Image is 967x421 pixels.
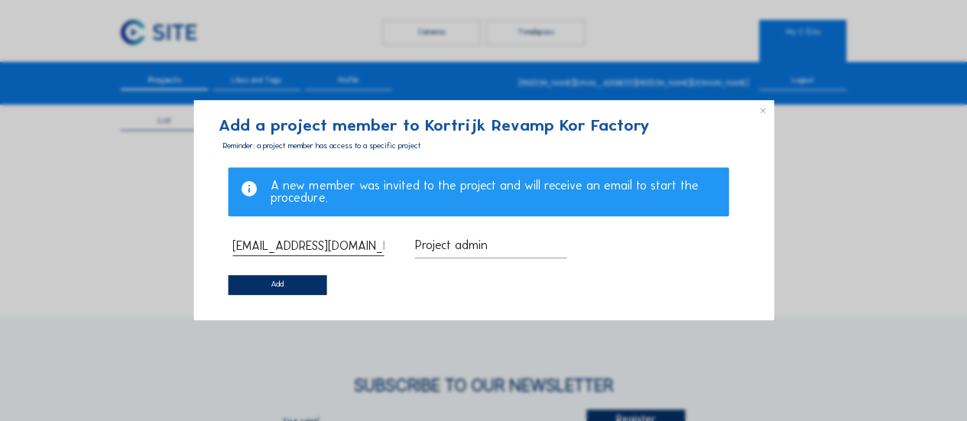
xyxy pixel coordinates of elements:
input: Enter an email address [232,235,385,255]
div: Add a project member to Kortrijk Revamp Kor Factory [204,111,763,142]
div: Reminder: a project member has access to a specific project [223,142,744,151]
i: info [240,180,258,198]
div: Project admin [415,233,567,257]
div: Project admin [415,238,488,252]
div: Add [228,275,326,295]
div: A new member was invited to the project and will receive an email to start the procedure. [271,180,717,204]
